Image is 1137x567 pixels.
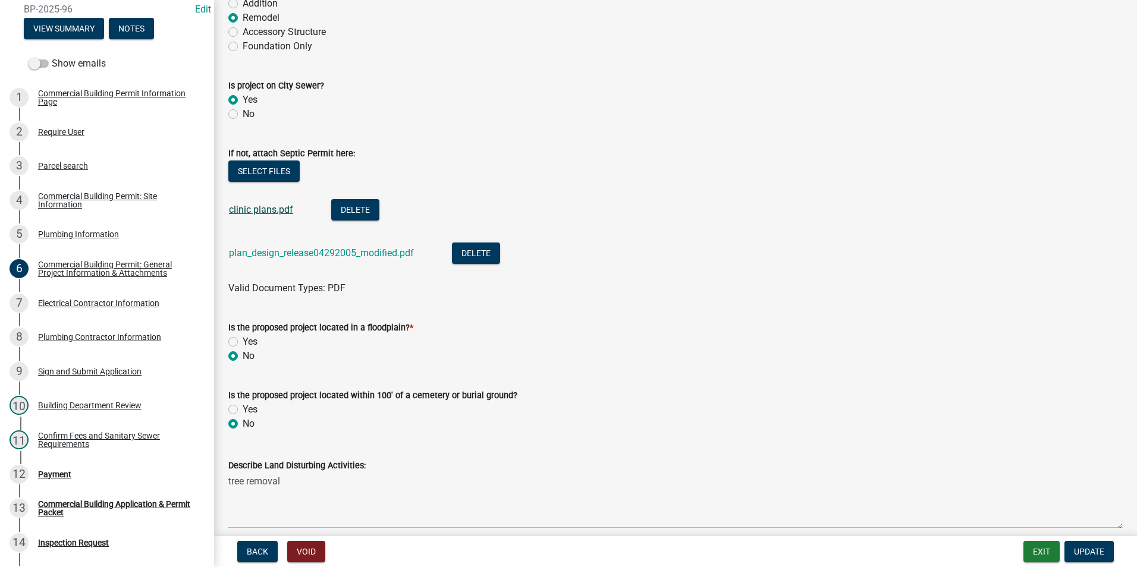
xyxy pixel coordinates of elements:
[10,533,29,552] div: 14
[109,24,154,34] wm-modal-confirm: Notes
[38,401,142,409] div: Building Department Review
[24,4,190,15] span: BP-2025-96
[243,11,279,25] label: Remodel
[243,402,257,417] label: Yes
[229,247,414,259] a: plan_design_release04292005_modified.pdf
[228,150,355,158] label: If not, attach Septic Permit here:
[10,430,29,449] div: 11
[10,156,29,175] div: 3
[228,82,324,90] label: Is project on City Sewer?
[195,4,211,15] a: Edit
[38,162,88,170] div: Parcel search
[452,242,500,264] button: Delete
[228,392,517,400] label: Is the proposed project located within 100′ of a cemetery or burial ground?
[10,294,29,313] div: 7
[287,541,325,562] button: Void
[228,324,413,332] label: Is the proposed project located in a floodplain?
[10,191,29,210] div: 4
[228,282,346,294] span: Valid Document Types: PDF
[38,89,195,106] div: Commercial Building Permit Information Page
[237,541,278,562] button: Back
[243,25,326,39] label: Accessory Structure
[243,107,255,121] label: No
[331,205,379,216] wm-modal-confirm: Delete Document
[229,204,293,215] a: clinic plans.pdf
[195,4,211,15] wm-modal-confirm: Edit Application Number
[29,56,106,71] label: Show emails
[243,417,255,431] label: No
[1023,541,1060,562] button: Exit
[228,462,366,470] label: Describe Land Disturbing Activities:
[38,431,195,448] div: Confirm Fees and Sanitary Sewer Requirements
[38,500,195,516] div: Commercial Building Application & Permit Packet
[38,230,119,238] div: Plumbing Information
[24,18,104,39] button: View Summary
[243,349,255,363] label: No
[1064,541,1114,562] button: Update
[243,39,312,53] label: Foundation Only
[10,122,29,141] div: 2
[243,93,257,107] label: Yes
[452,248,500,260] wm-modal-confirm: Delete Document
[38,333,161,341] div: Plumbing Contractor Information
[10,465,29,484] div: 12
[1074,547,1104,556] span: Update
[10,327,29,346] div: 8
[10,88,29,107] div: 1
[10,259,29,278] div: 6
[38,470,71,478] div: Payment
[38,367,142,376] div: Sign and Submit Application
[38,299,159,307] div: Electrical Contractor Information
[247,547,268,556] span: Back
[109,18,154,39] button: Notes
[243,335,257,349] label: Yes
[38,260,195,277] div: Commercial Building Permit: General Project Information & Attachments
[38,128,84,136] div: Require User
[24,24,104,34] wm-modal-confirm: Summary
[10,362,29,381] div: 9
[331,199,379,220] button: Delete
[10,225,29,244] div: 5
[38,538,109,547] div: Inspection Request
[228,160,300,182] button: Select files
[10,396,29,415] div: 10
[10,499,29,518] div: 13
[38,192,195,209] div: Commercial Building Permit: Site Information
